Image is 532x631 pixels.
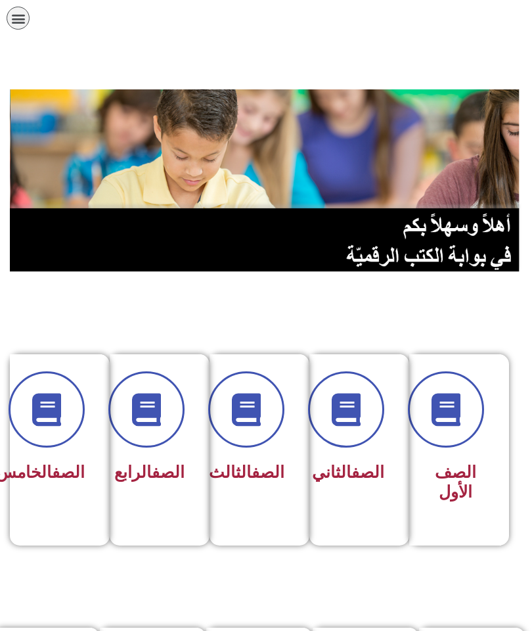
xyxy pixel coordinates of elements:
span: الرابع [114,463,185,482]
div: כפתור פתיחת תפריט [7,7,30,30]
a: الصف [52,463,85,482]
a: الصف [351,463,384,482]
span: الثاني [312,463,384,482]
span: الصف الأول [435,463,476,502]
a: الصف [252,463,284,482]
span: الثالث [209,463,284,482]
a: الصف [152,463,185,482]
